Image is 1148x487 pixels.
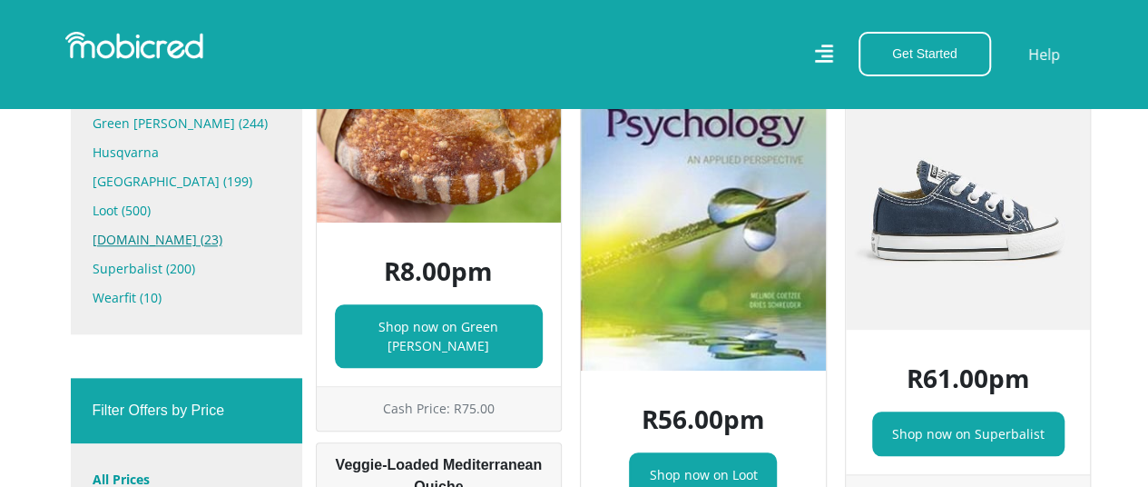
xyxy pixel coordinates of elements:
span: Cash Price: R75.00 [383,400,495,417]
p: R56.00pm [599,400,808,438]
p: R8.00pm [335,252,544,290]
img: Personnel Psychology - An Applied Perspective (Paperback, 2nd Edition) [581,21,826,371]
a: [DOMAIN_NAME] (23) [93,225,280,254]
a: Superbalist (200) [93,254,280,283]
p: R61.00pm [864,359,1073,397]
img: Mobicred [65,32,203,59]
a: Husqvarna [GEOGRAPHIC_DATA] (199) [93,138,280,196]
a: Shop now on Green [PERSON_NAME] [335,304,544,368]
a: Shop now on Superbalist [872,412,1065,456]
a: Wearfit (10) [93,283,280,313]
a: Help [1027,43,1061,66]
button: Get Started [859,32,991,76]
a: Green [PERSON_NAME] (244) [93,109,280,138]
a: Loot (500) [93,196,280,225]
div: Filter Offers by Price [71,378,302,443]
